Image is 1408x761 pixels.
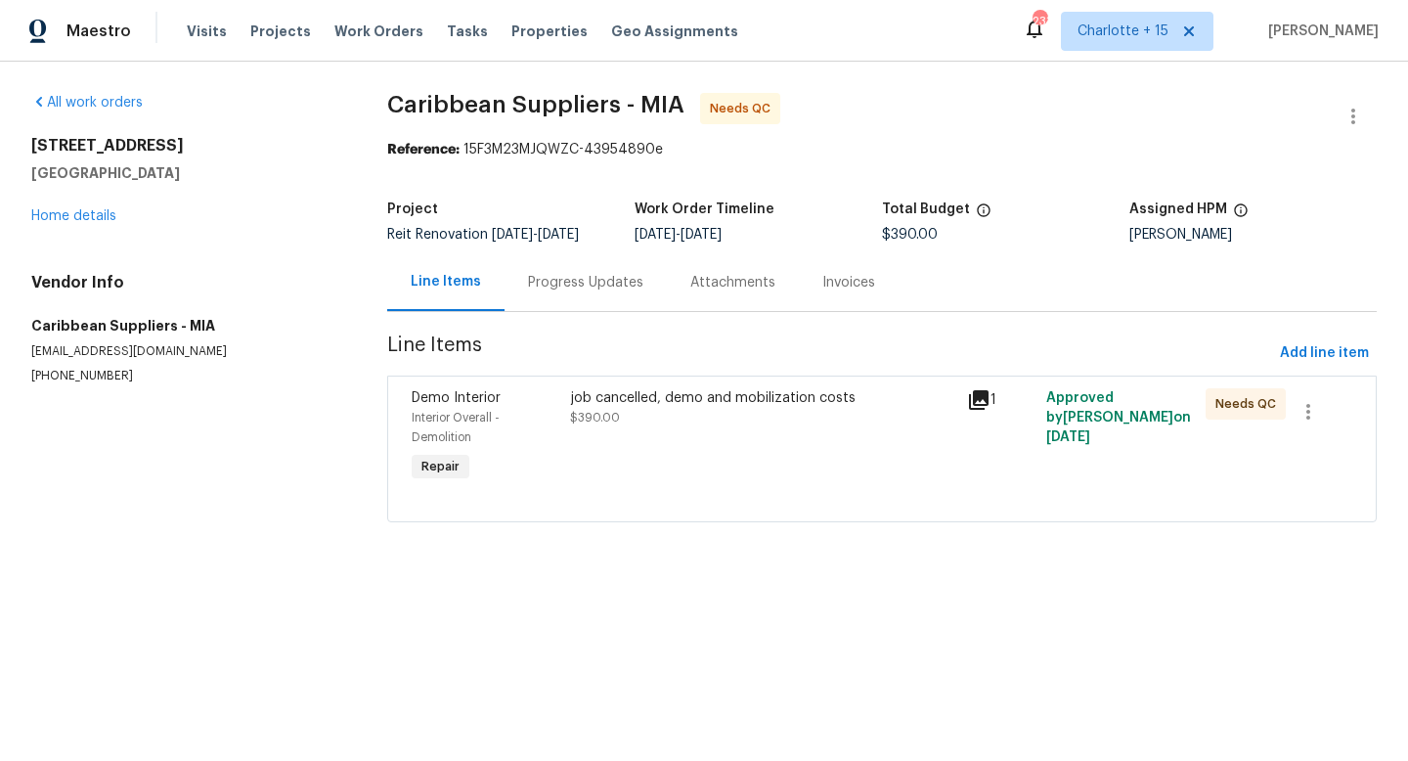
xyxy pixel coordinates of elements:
[31,368,340,384] p: [PHONE_NUMBER]
[1046,430,1090,444] span: [DATE]
[334,22,423,41] span: Work Orders
[1272,336,1377,372] button: Add line item
[570,412,620,424] span: $390.00
[411,272,481,291] div: Line Items
[681,228,722,242] span: [DATE]
[412,412,500,443] span: Interior Overall - Demolition
[387,143,460,157] b: Reference:
[1129,202,1227,216] h5: Assigned HPM
[511,22,588,41] span: Properties
[31,273,340,292] h4: Vendor Info
[387,140,1377,159] div: 15F3M23MJQWZC-43954890e
[387,93,684,116] span: Caribbean Suppliers - MIA
[31,136,340,156] h2: [STREET_ADDRESS]
[66,22,131,41] span: Maestro
[1215,394,1284,414] span: Needs QC
[492,228,579,242] span: -
[611,22,738,41] span: Geo Assignments
[31,343,340,360] p: [EMAIL_ADDRESS][DOMAIN_NAME]
[447,24,488,38] span: Tasks
[387,228,579,242] span: Reit Renovation
[412,391,501,405] span: Demo Interior
[31,96,143,110] a: All work orders
[570,388,955,408] div: job cancelled, demo and mobilization costs
[387,336,1272,372] span: Line Items
[538,228,579,242] span: [DATE]
[882,202,970,216] h5: Total Budget
[387,202,438,216] h5: Project
[822,273,875,292] div: Invoices
[1046,391,1191,444] span: Approved by [PERSON_NAME] on
[1129,228,1377,242] div: [PERSON_NAME]
[690,273,775,292] div: Attachments
[492,228,533,242] span: [DATE]
[31,209,116,223] a: Home details
[1033,12,1046,31] div: 233
[1280,341,1369,366] span: Add line item
[1078,22,1168,41] span: Charlotte + 15
[414,457,467,476] span: Repair
[635,228,722,242] span: -
[1233,202,1249,228] span: The hpm assigned to this work order.
[635,202,774,216] h5: Work Order Timeline
[31,316,340,336] h5: Caribbean Suppliers - MIA
[528,273,643,292] div: Progress Updates
[1260,22,1379,41] span: [PERSON_NAME]
[976,202,991,228] span: The total cost of line items that have been proposed by Opendoor. This sum includes line items th...
[635,228,676,242] span: [DATE]
[250,22,311,41] span: Projects
[710,99,778,118] span: Needs QC
[31,163,340,183] h5: [GEOGRAPHIC_DATA]
[967,388,1034,412] div: 1
[882,228,938,242] span: $390.00
[187,22,227,41] span: Visits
